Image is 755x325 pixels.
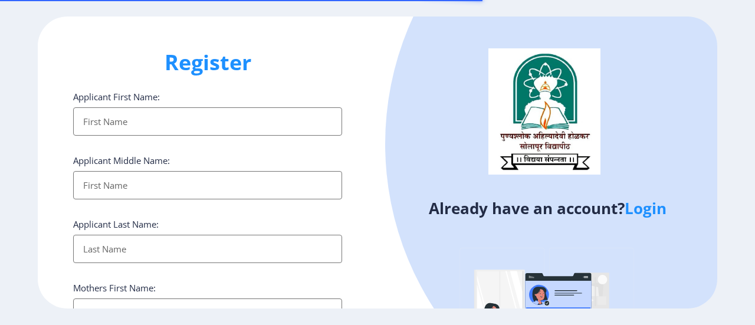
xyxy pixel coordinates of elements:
[625,198,667,219] a: Login
[73,91,160,103] label: Applicant First Name:
[73,235,342,263] input: Last Name
[73,48,342,77] h1: Register
[73,282,156,294] label: Mothers First Name:
[73,218,159,230] label: Applicant Last Name:
[386,199,708,218] h4: Already have an account?
[73,107,342,136] input: First Name
[73,155,170,166] label: Applicant Middle Name:
[488,48,600,175] img: logo
[73,171,342,199] input: First Name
